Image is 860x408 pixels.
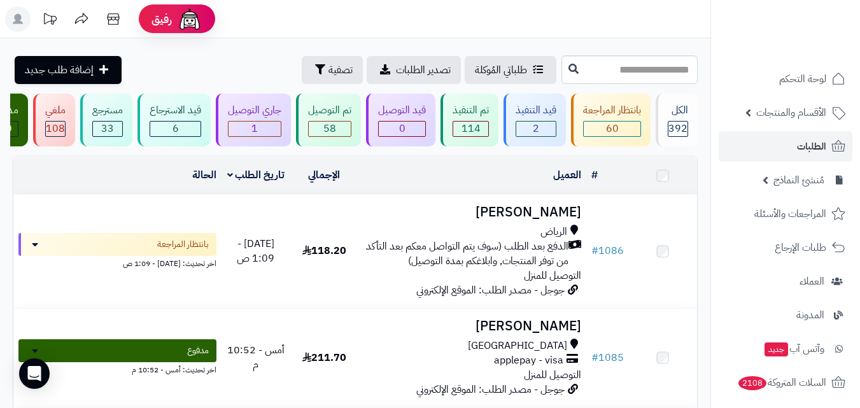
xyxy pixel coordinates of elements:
span: مدفوع [187,344,209,357]
a: الطلبات [719,131,852,162]
div: قيد التوصيل [378,103,426,118]
span: 392 [668,121,687,136]
span: وآتس آب [763,340,824,358]
div: ملغي [45,103,66,118]
span: إضافة طلب جديد [25,62,94,78]
a: السلات المتروكة2108 [719,367,852,398]
span: الدفع بعد الطلب (سوف يتم التواصل معكم بعد التأكد من توفر المنتجات, وابلاغكم بمدة التوصيل) [363,239,568,269]
a: وآتس آبجديد [719,334,852,364]
span: 6 [173,121,179,136]
a: تم التوصيل 58 [293,94,363,146]
span: [DATE] - 1:09 ص [237,236,274,266]
button: تصفية [302,56,363,84]
div: Open Intercom Messenger [19,358,50,389]
span: # [591,350,598,365]
div: الكل [668,103,688,118]
a: لوحة التحكم [719,64,852,94]
span: جوجل - مصدر الطلب: الموقع الإلكتروني [416,283,565,298]
span: طلباتي المُوكلة [475,62,527,78]
a: قيد التنفيذ 2 [501,94,568,146]
a: الإجمالي [308,167,340,183]
span: تصفية [328,62,353,78]
a: تم التنفيذ 114 [438,94,501,146]
a: #1086 [591,243,624,258]
h3: [PERSON_NAME] [363,205,581,220]
span: 0 [399,121,405,136]
img: ai-face.png [177,6,202,32]
span: العملاء [800,272,824,290]
span: 33 [101,121,114,136]
a: ملغي 108 [31,94,78,146]
div: مسترجع [92,103,123,118]
span: طلبات الإرجاع [775,239,826,257]
span: لوحة التحكم [779,70,826,88]
span: 1 [251,121,258,136]
span: الطلبات [797,137,826,155]
span: رفيق [152,11,172,27]
a: العملاء [719,266,852,297]
div: 108 [46,122,65,136]
span: 58 [323,121,336,136]
div: تم التنفيذ [453,103,489,118]
a: # [591,167,598,183]
a: الحالة [192,167,216,183]
div: 33 [93,122,122,136]
span: 60 [606,121,619,136]
a: #1085 [591,350,624,365]
span: 118.20 [302,243,346,258]
span: الرياض [540,225,567,239]
span: تصدير الطلبات [396,62,451,78]
div: 0 [379,122,425,136]
span: 211.70 [302,350,346,365]
a: تحديثات المنصة [34,6,66,35]
span: المدونة [796,306,824,324]
a: تاريخ الطلب [227,167,285,183]
div: قيد التنفيذ [516,103,556,118]
span: الأقسام والمنتجات [756,104,826,122]
div: بانتظار المراجعة [583,103,641,118]
div: اخر تحديث: [DATE] - 1:09 ص [18,256,216,269]
a: تصدير الطلبات [367,56,461,84]
img: logo-2.png [773,10,848,37]
span: التوصيل للمنزل [524,268,581,283]
span: 114 [462,121,481,136]
div: 2 [516,122,556,136]
a: جاري التوصيل 1 [213,94,293,146]
a: قيد الاسترجاع 6 [135,94,213,146]
a: قيد التوصيل 0 [363,94,438,146]
a: المراجعات والأسئلة [719,199,852,229]
span: مُنشئ النماذج [773,171,824,189]
div: اخر تحديث: أمس - 10:52 م [18,362,216,376]
span: [GEOGRAPHIC_DATA] [468,339,567,353]
span: التوصيل للمنزل [524,367,581,383]
div: 6 [150,122,201,136]
a: المدونة [719,300,852,330]
h3: [PERSON_NAME] [363,319,581,334]
span: # [591,243,598,258]
a: إضافة طلب جديد [15,56,122,84]
div: جاري التوصيل [228,103,281,118]
div: 114 [453,122,488,136]
span: 2 [533,121,539,136]
span: جوجل - مصدر الطلب: الموقع الإلكتروني [416,382,565,397]
span: بانتظار المراجعة [157,238,209,251]
div: تم التوصيل [308,103,351,118]
span: أمس - 10:52 م [227,342,285,372]
div: قيد الاسترجاع [150,103,201,118]
a: العميل [553,167,581,183]
span: المراجعات والأسئلة [754,205,826,223]
span: السلات المتروكة [737,374,826,391]
span: 108 [46,121,65,136]
a: طلباتي المُوكلة [465,56,556,84]
div: 1 [229,122,281,136]
span: 2108 [737,376,768,391]
div: 60 [584,122,640,136]
a: بانتظار المراجعة 60 [568,94,653,146]
a: مسترجع 33 [78,94,135,146]
span: جديد [765,342,788,356]
a: الكل392 [653,94,700,146]
div: 58 [309,122,351,136]
a: طلبات الإرجاع [719,232,852,263]
span: applepay - visa [494,353,563,368]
